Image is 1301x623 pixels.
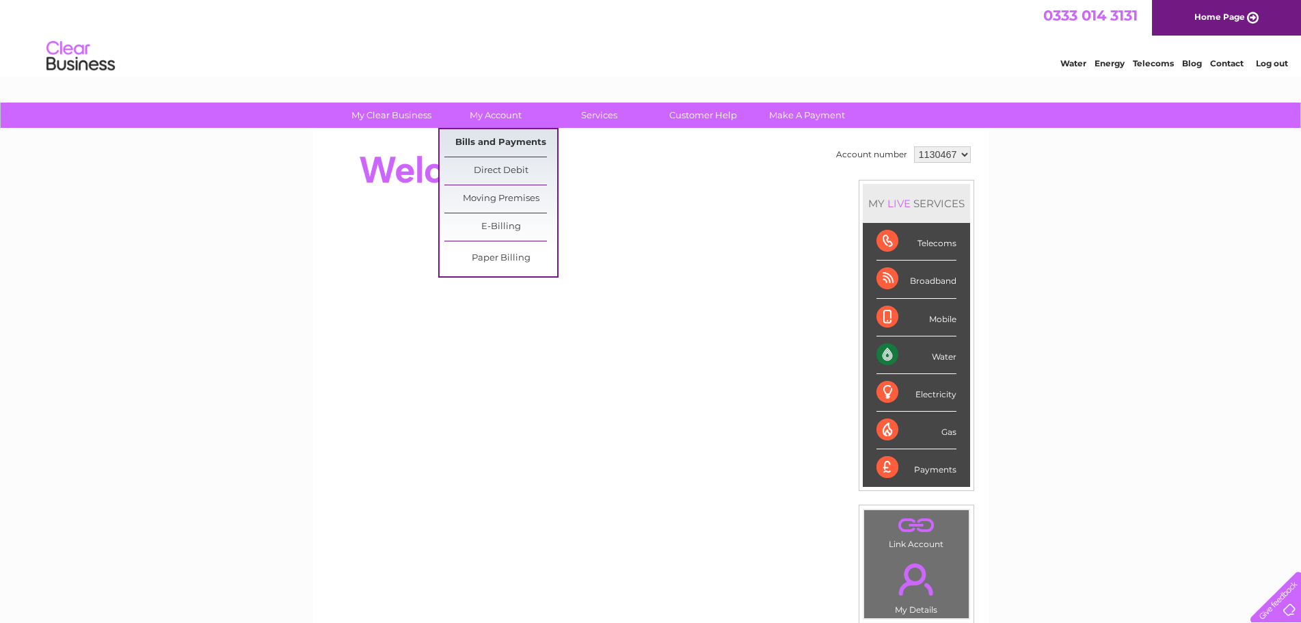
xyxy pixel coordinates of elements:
[328,8,974,66] div: Clear Business is a trading name of Verastar Limited (registered in [GEOGRAPHIC_DATA] No. 3667643...
[833,143,911,166] td: Account number
[863,509,969,553] td: Link Account
[1095,58,1125,68] a: Energy
[444,213,557,241] a: E-Billing
[876,374,956,412] div: Electricity
[444,129,557,157] a: Bills and Payments
[876,299,956,336] div: Mobile
[647,103,760,128] a: Customer Help
[876,223,956,261] div: Telecoms
[439,103,552,128] a: My Account
[863,552,969,619] td: My Details
[868,555,965,603] a: .
[444,157,557,185] a: Direct Debit
[1133,58,1174,68] a: Telecoms
[444,185,557,213] a: Moving Premises
[876,449,956,486] div: Payments
[1256,58,1288,68] a: Log out
[46,36,116,77] img: logo.png
[876,336,956,374] div: Water
[876,261,956,298] div: Broadband
[335,103,448,128] a: My Clear Business
[444,245,557,272] a: Paper Billing
[543,103,656,128] a: Services
[1043,7,1138,24] a: 0333 014 3131
[751,103,863,128] a: Make A Payment
[1210,58,1244,68] a: Contact
[1182,58,1202,68] a: Blog
[868,514,965,538] a: .
[885,197,913,210] div: LIVE
[863,184,970,223] div: MY SERVICES
[1060,58,1086,68] a: Water
[876,412,956,449] div: Gas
